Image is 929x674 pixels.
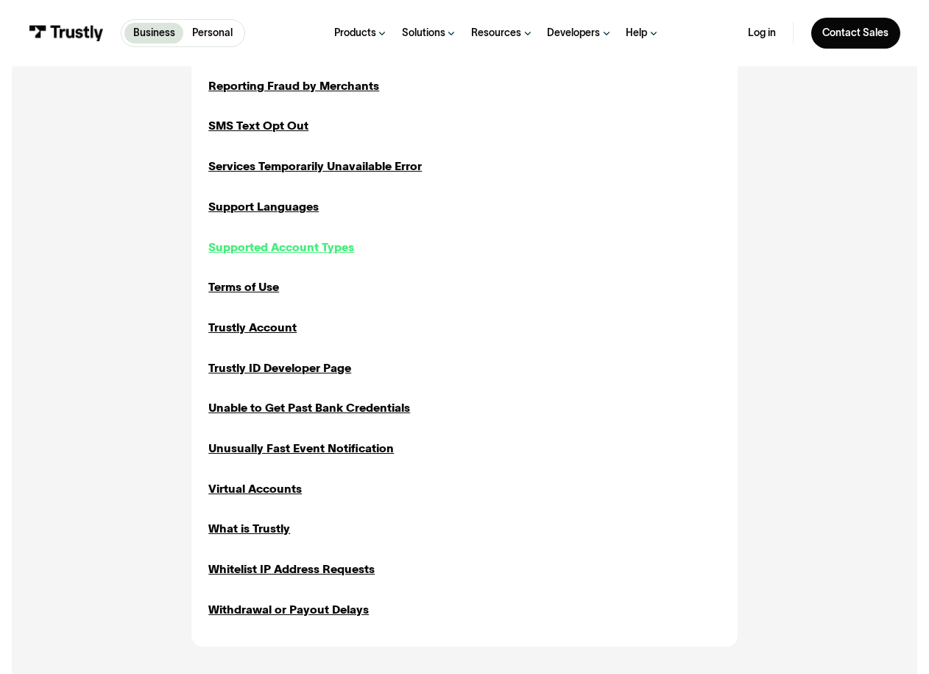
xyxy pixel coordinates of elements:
a: Support Languages [208,198,319,215]
a: SMS Text Opt Out [208,117,308,134]
a: Withdrawal or Payout Delays [208,601,369,618]
div: Products [334,27,376,40]
a: Business [124,23,183,43]
a: Trustly ID Developer Page [208,359,351,376]
a: Personal [183,23,241,43]
div: Resources [471,27,521,40]
a: What is Trustly [208,520,290,537]
a: Services Temporarily Unavailable Error [208,158,422,175]
div: Developers [547,27,600,40]
a: Unusually Fast Event Notification [208,440,394,457]
a: Virtual Accounts [208,480,302,497]
div: Solutions [402,27,445,40]
img: Trustly Logo [29,25,104,41]
a: Unable to Get Past Bank Credentials [208,399,410,416]
a: Reporting Fraud by Merchants [208,77,379,94]
div: Contact Sales [822,27,889,40]
a: Contact Sales [811,18,900,48]
p: Business [133,26,175,41]
a: Terms of Use [208,278,279,295]
div: Help [626,27,647,40]
a: Supported Account Types [208,239,354,256]
a: Log in [748,27,776,40]
a: Whitelist IP Address Requests [208,561,375,578]
p: Personal [192,26,233,41]
a: Trustly Account [208,319,297,336]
